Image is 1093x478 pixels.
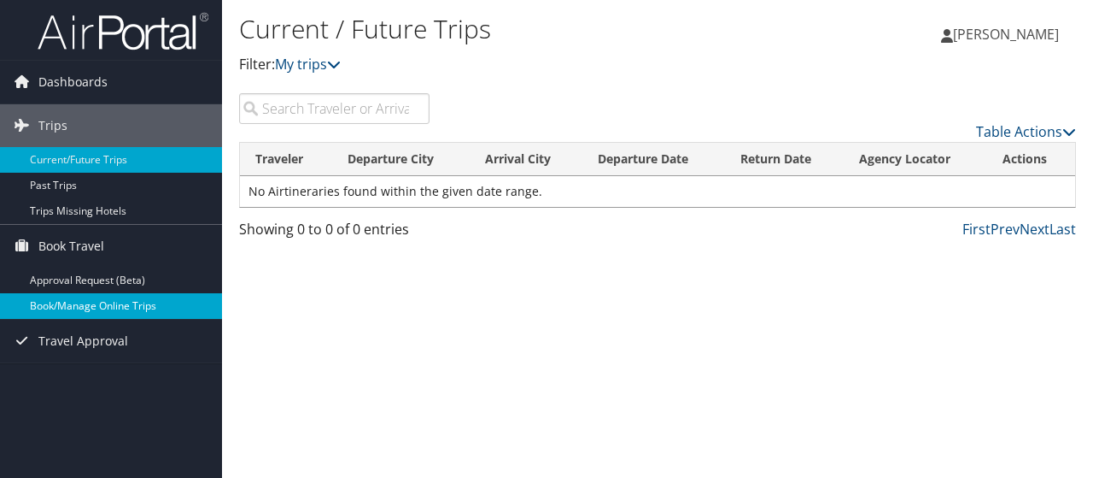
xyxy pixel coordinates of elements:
th: Arrival City: activate to sort column ascending [470,143,583,176]
a: My trips [275,55,341,74]
a: Last [1049,220,1076,239]
span: [PERSON_NAME] [953,25,1059,44]
a: Table Actions [976,122,1076,141]
th: Traveler: activate to sort column ascending [240,143,332,176]
th: Actions [987,143,1075,176]
a: [PERSON_NAME] [941,9,1076,60]
span: Dashboards [38,61,108,103]
p: Filter: [239,54,797,76]
td: No Airtineraries found within the given date range. [240,176,1075,207]
input: Search Traveler or Arrival City [239,93,430,124]
div: Showing 0 to 0 of 0 entries [239,219,430,248]
img: airportal-logo.png [38,11,208,51]
span: Trips [38,104,67,147]
a: First [962,220,991,239]
a: Next [1020,220,1049,239]
th: Agency Locator: activate to sort column ascending [844,143,987,176]
h1: Current / Future Trips [239,11,797,47]
a: Prev [991,220,1020,239]
th: Departure Date: activate to sort column descending [582,143,725,176]
th: Departure City: activate to sort column ascending [332,143,470,176]
span: Book Travel [38,225,104,268]
span: Travel Approval [38,320,128,363]
th: Return Date: activate to sort column ascending [725,143,845,176]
